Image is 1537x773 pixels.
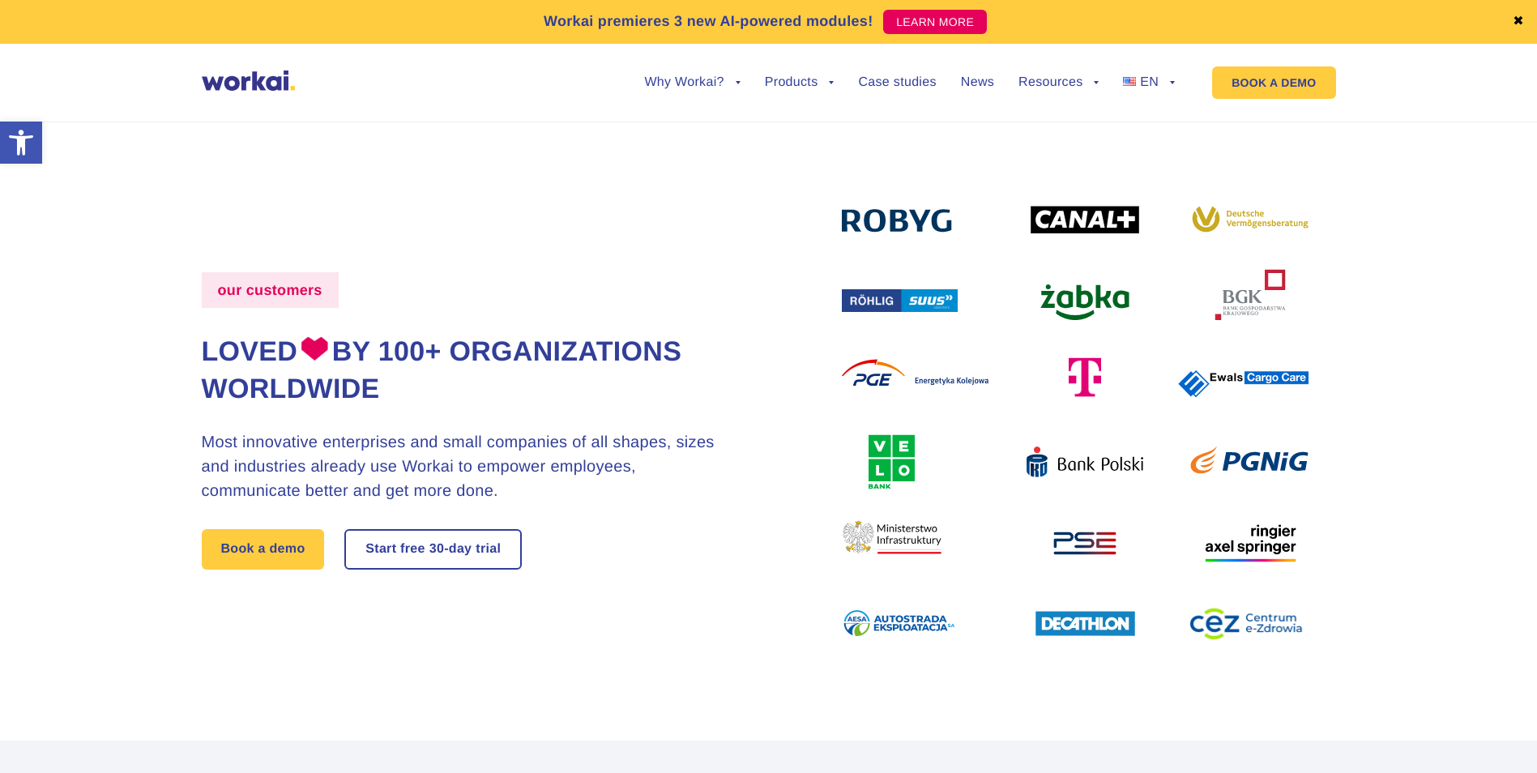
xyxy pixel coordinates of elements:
h3: Most innovative enterprises and small companies of all shapes, sizes and industries already use W... [202,430,724,503]
span: EN [1140,75,1159,89]
a: News [961,76,994,89]
a: BOOK A DEMO [1212,66,1335,99]
p: Workai premieres 3 new AI-powered modules! [544,11,873,32]
a: Book a demo [202,529,325,570]
label: our customers [202,272,339,308]
h1: Loved by 100+ organizations worldwide [202,334,724,408]
a: Products [765,76,835,89]
a: ✖ [1513,15,1524,28]
img: heart.png [301,336,328,361]
a: Why Workai? [644,76,740,89]
a: Start free30-daytrial [346,531,520,568]
a: Resources [1018,76,1099,89]
a: LEARN MORE [883,10,987,34]
a: Case studies [858,76,936,89]
i: 30-day [429,543,472,556]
